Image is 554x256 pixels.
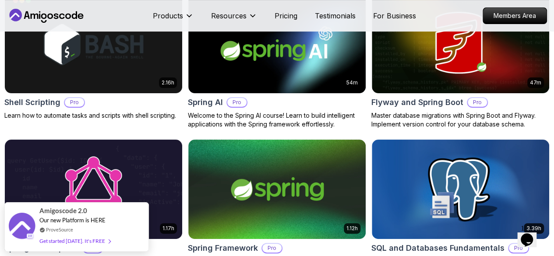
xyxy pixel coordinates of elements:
[39,206,87,216] span: Amigoscode 2.0
[346,79,358,86] p: 54m
[4,111,183,120] p: Learn how to automate tasks and scripts with shell scripting.
[153,11,194,28] button: Products
[509,244,528,252] p: Pro
[211,11,247,21] p: Resources
[188,96,223,109] h2: Spring AI
[371,242,505,254] h2: SQL and Databases Fundamentals
[373,11,416,21] a: For Business
[188,242,258,254] h2: Spring Framework
[162,79,174,86] p: 2.16h
[483,8,547,24] p: Members Area
[530,79,541,86] p: 47m
[5,140,182,239] img: Spring for GraphQL card
[346,225,358,232] p: 1.12h
[517,221,545,247] iframe: chat widget
[39,217,106,224] span: Our new Platform is HERE
[371,111,550,129] p: Master database migrations with Spring Boot and Flyway. Implement version control for your databa...
[65,98,84,107] p: Pro
[162,225,174,232] p: 1.17h
[46,226,73,233] a: ProveSource
[4,96,60,109] h2: Shell Scripting
[262,244,282,252] p: Pro
[315,11,356,21] a: Testimonials
[39,236,110,246] div: Get started [DATE]. It's FREE
[9,213,35,241] img: provesource social proof notification image
[188,111,366,129] p: Welcome to the Spring AI course! Learn to build intelligent applications with the Spring framewor...
[275,11,297,21] a: Pricing
[211,11,257,28] button: Resources
[227,98,247,107] p: Pro
[468,98,487,107] p: Pro
[483,7,547,24] a: Members Area
[188,140,366,239] img: Spring Framework card
[371,96,463,109] h2: Flyway and Spring Boot
[153,11,183,21] p: Products
[372,140,549,239] img: SQL and Databases Fundamentals card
